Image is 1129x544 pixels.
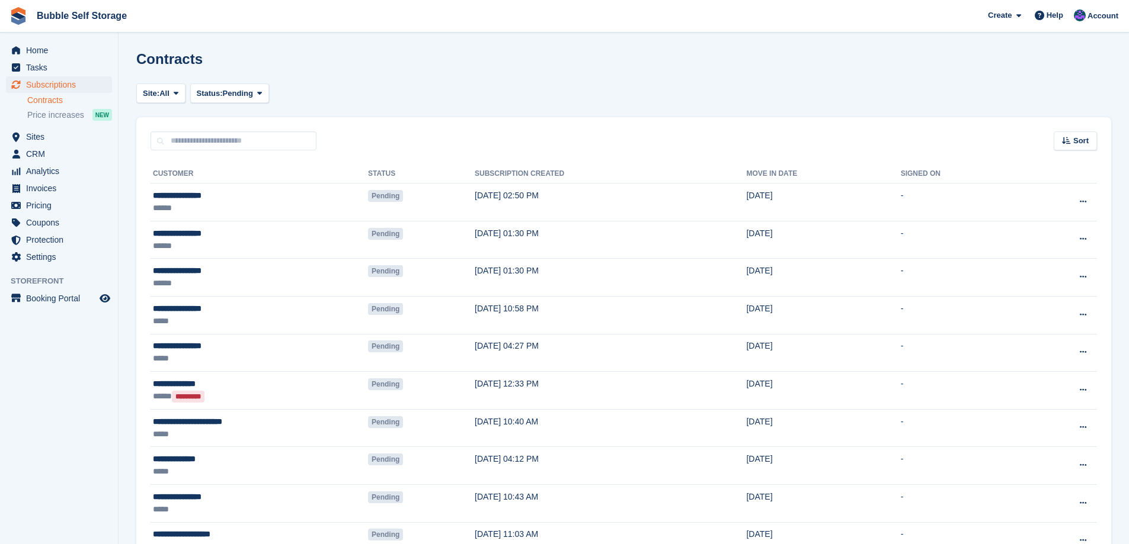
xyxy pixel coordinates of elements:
td: [DATE] [746,447,900,485]
a: Preview store [98,291,112,305]
span: Invoices [26,180,97,197]
th: Subscription created [475,165,746,184]
span: Sort [1073,135,1089,147]
a: menu [6,42,112,59]
a: menu [6,128,112,145]
td: [DATE] [746,221,900,259]
td: [DATE] [746,372,900,410]
span: Sites [26,128,97,145]
span: Pricing [26,197,97,214]
a: Price increases NEW [27,108,112,121]
span: Pending [368,340,403,352]
th: Signed on [901,165,1022,184]
a: menu [6,290,112,307]
span: Home [26,42,97,59]
span: Pending [368,491,403,503]
td: [DATE] 10:43 AM [475,484,746,522]
span: Tasks [26,59,97,76]
span: Price increases [27,110,84,121]
td: [DATE] 02:50 PM [475,184,746,221]
td: [DATE] 12:33 PM [475,372,746,410]
td: [DATE] [746,484,900,522]
span: Analytics [26,163,97,179]
td: [DATE] [746,184,900,221]
td: - [901,221,1022,259]
img: stora-icon-8386f47178a22dfd0bd8f6a31ec36ba5ce8667c1dd55bd0f319d3a0aa187defe.svg [9,7,27,25]
span: Pending [368,378,403,390]
td: - [901,409,1022,447]
td: [DATE] 01:30 PM [475,259,746,297]
td: [DATE] [746,259,900,297]
td: [DATE] 04:12 PM [475,447,746,485]
span: Protection [26,231,97,248]
a: Bubble Self Storage [32,6,132,25]
td: [DATE] [746,409,900,447]
td: - [901,447,1022,485]
span: Site: [143,88,159,99]
span: Booking Portal [26,290,97,307]
a: menu [6,214,112,231]
span: Pending [368,303,403,315]
span: Coupons [26,214,97,231]
h1: Contracts [136,51,203,67]
span: Pending [368,416,403,428]
span: Pending [223,88,253,99]
span: Pending [368,190,403,202]
th: Customer [151,165,368,184]
td: - [901,259,1022,297]
td: - [901,372,1022,410]
button: Site: All [136,83,185,103]
a: menu [6,146,112,162]
a: menu [6,231,112,248]
th: Move in date [746,165,900,184]
span: CRM [26,146,97,162]
span: Create [988,9,1012,21]
a: menu [6,180,112,197]
a: menu [6,249,112,265]
td: - [901,184,1022,221]
td: [DATE] [746,296,900,334]
a: menu [6,163,112,179]
a: menu [6,76,112,93]
span: Subscriptions [26,76,97,93]
span: Help [1047,9,1063,21]
img: Stuart Jackson [1074,9,1086,21]
span: Settings [26,249,97,265]
td: [DATE] [746,334,900,372]
a: menu [6,197,112,214]
td: - [901,334,1022,372]
td: [DATE] 10:58 PM [475,296,746,334]
span: Storefront [11,275,118,287]
td: [DATE] 10:40 AM [475,409,746,447]
a: menu [6,59,112,76]
td: - [901,484,1022,522]
td: - [901,296,1022,334]
button: Status: Pending [190,83,269,103]
span: Status: [197,88,223,99]
span: Pending [368,453,403,465]
th: Status [368,165,475,184]
a: Contracts [27,95,112,106]
span: Pending [368,265,403,277]
td: [DATE] 01:30 PM [475,221,746,259]
span: All [159,88,169,99]
span: Account [1088,10,1118,22]
td: [DATE] 04:27 PM [475,334,746,372]
span: Pending [368,529,403,540]
div: NEW [92,109,112,121]
span: Pending [368,228,403,240]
